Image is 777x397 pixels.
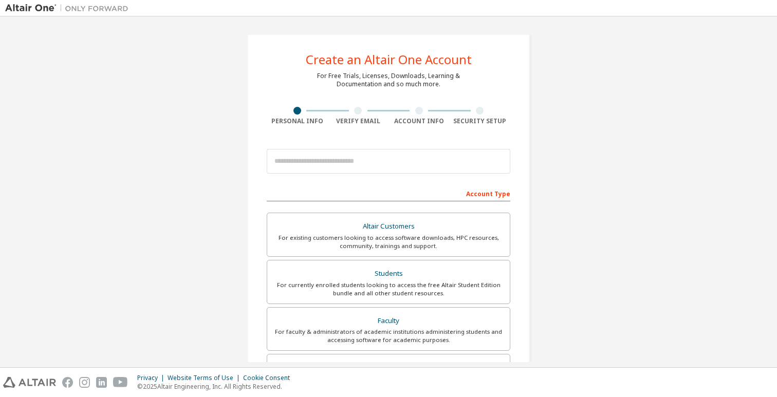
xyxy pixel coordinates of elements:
div: Security Setup [450,117,511,125]
div: Altair Customers [273,219,504,234]
div: For faculty & administrators of academic institutions administering students and accessing softwa... [273,328,504,344]
div: Cookie Consent [243,374,296,382]
div: For currently enrolled students looking to access the free Altair Student Edition bundle and all ... [273,281,504,297]
div: Create an Altair One Account [306,53,472,66]
div: Account Type [267,185,510,201]
div: Privacy [137,374,168,382]
div: Website Terms of Use [168,374,243,382]
img: facebook.svg [62,377,73,388]
div: Verify Email [328,117,389,125]
img: altair_logo.svg [3,377,56,388]
div: Everyone else [273,361,504,375]
img: youtube.svg [113,377,128,388]
div: For Free Trials, Licenses, Downloads, Learning & Documentation and so much more. [317,72,460,88]
div: Faculty [273,314,504,328]
img: linkedin.svg [96,377,107,388]
div: Personal Info [267,117,328,125]
div: For existing customers looking to access software downloads, HPC resources, community, trainings ... [273,234,504,250]
img: Altair One [5,3,134,13]
img: instagram.svg [79,377,90,388]
div: Account Info [388,117,450,125]
div: Students [273,267,504,281]
p: © 2025 Altair Engineering, Inc. All Rights Reserved. [137,382,296,391]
